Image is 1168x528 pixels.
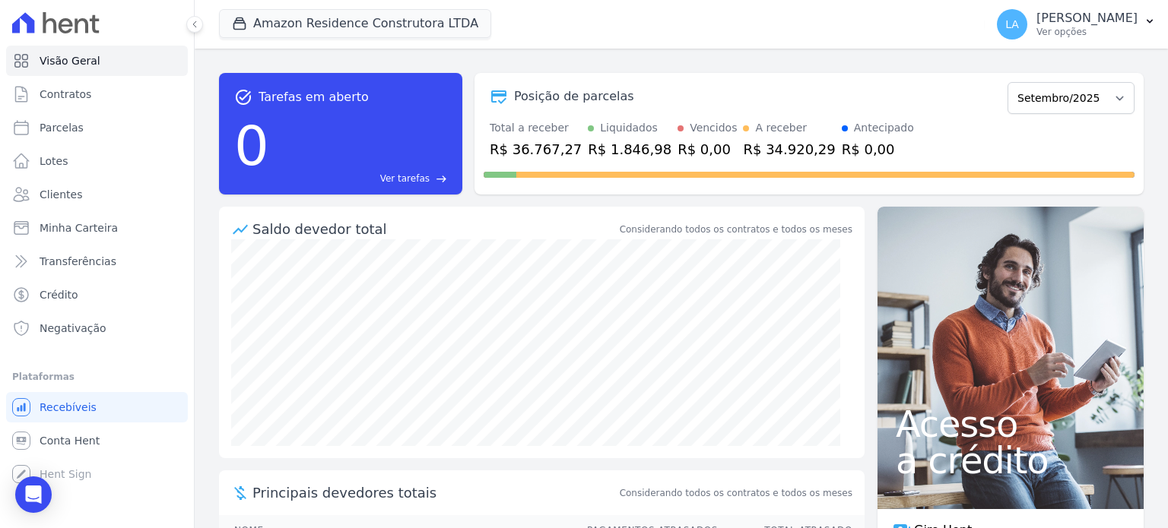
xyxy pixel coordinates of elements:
span: Visão Geral [40,53,100,68]
span: Tarefas em aberto [259,88,369,106]
span: Lotes [40,153,68,169]
div: Liquidados [600,120,658,136]
span: task_alt [234,88,252,106]
a: Visão Geral [6,46,188,76]
a: Clientes [6,179,188,210]
div: R$ 0,00 [678,139,737,160]
span: Transferências [40,254,116,269]
a: Lotes [6,146,188,176]
div: R$ 0,00 [842,139,914,160]
a: Conta Hent [6,425,188,456]
span: LA [1005,19,1019,30]
div: R$ 36.767,27 [490,139,582,160]
span: Conta Hent [40,433,100,448]
span: a crédito [896,442,1125,479]
span: Minha Carteira [40,220,118,236]
span: Recebíveis [40,400,97,415]
span: Principais devedores totais [252,482,617,503]
div: 0 [234,106,269,185]
div: Considerando todos os contratos e todos os meses [620,223,852,236]
a: Crédito [6,280,188,310]
span: Acesso [896,406,1125,442]
div: Open Intercom Messenger [15,476,52,513]
a: Minha Carteira [6,213,188,243]
span: Parcelas [40,120,84,135]
div: Posição de parcelas [514,87,634,106]
a: Transferências [6,246,188,277]
button: Amazon Residence Construtora LTDA [219,9,491,38]
span: east [436,173,447,185]
p: [PERSON_NAME] [1036,11,1138,26]
div: R$ 1.846,98 [588,139,671,160]
div: Total a receber [490,120,582,136]
div: Vencidos [690,120,737,136]
a: Contratos [6,79,188,109]
button: LA [PERSON_NAME] Ver opções [985,3,1168,46]
div: A receber [755,120,807,136]
span: Ver tarefas [380,172,430,185]
p: Ver opções [1036,26,1138,38]
div: Antecipado [854,120,914,136]
span: Considerando todos os contratos e todos os meses [620,486,852,500]
span: Clientes [40,187,82,202]
a: Parcelas [6,112,188,143]
a: Recebíveis [6,392,188,422]
span: Negativação [40,321,106,336]
div: Plataformas [12,368,182,386]
a: Ver tarefas east [275,172,447,185]
div: R$ 34.920,29 [743,139,835,160]
span: Crédito [40,287,78,302]
a: Negativação [6,313,188,343]
div: Saldo devedor total [252,219,617,239]
span: Contratos [40,87,91,102]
